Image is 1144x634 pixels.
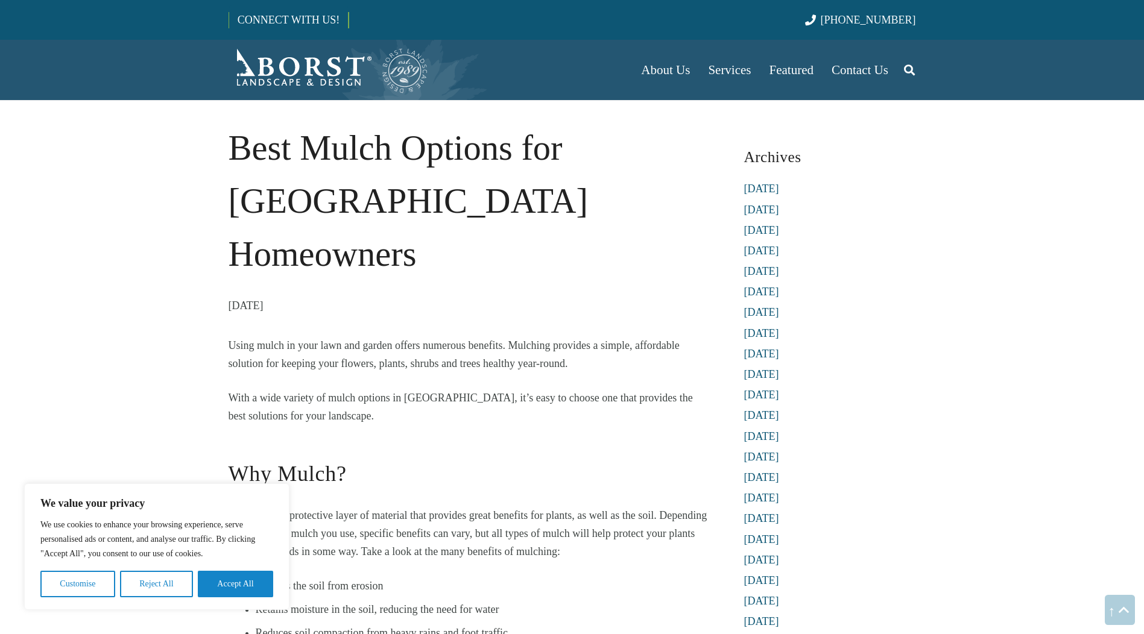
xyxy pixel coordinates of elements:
[229,389,710,425] p: With a wide variety of mulch options in [GEOGRAPHIC_DATA], it’s easy to choose one that provides ...
[708,63,751,77] span: Services
[229,297,264,315] time: 15 June 2015 at 16:30:51 America/New_York
[744,204,779,216] a: [DATE]
[897,55,921,85] a: Search
[744,224,779,236] a: [DATE]
[198,571,273,597] button: Accept All
[744,615,779,627] a: [DATE]
[744,183,779,195] a: [DATE]
[823,40,897,100] a: Contact Us
[744,554,779,566] a: [DATE]
[744,368,779,380] a: [DATE]
[744,327,779,339] a: [DATE]
[805,14,915,26] a: [PHONE_NUMBER]
[760,40,823,100] a: Featured
[699,40,760,100] a: Services
[229,122,710,280] h1: Best Mulch Options for [GEOGRAPHIC_DATA] Homeowners
[744,389,779,401] a: [DATE]
[744,430,779,442] a: [DATE]
[24,483,289,610] div: We value your privacy
[1105,595,1135,625] a: Back to top
[832,63,888,77] span: Contact Us
[229,441,710,490] h2: Why Mulch?
[770,63,814,77] span: Featured
[744,286,779,298] a: [DATE]
[744,143,916,171] h3: Archives
[744,265,779,277] a: [DATE]
[40,518,273,561] p: We use cookies to enhance your browsing experience, serve personalised ads or content, and analys...
[229,506,710,560] p: Mulch adds a protective layer of material that provides great benefits for plants, as well as the...
[120,571,193,597] button: Reject All
[744,471,779,483] a: [DATE]
[744,533,779,545] a: [DATE]
[744,409,779,421] a: [DATE]
[744,306,779,318] a: [DATE]
[256,577,710,595] li: Protects the soil from erosion
[744,245,779,257] a: [DATE]
[744,595,779,607] a: [DATE]
[641,63,690,77] span: About Us
[229,336,710,372] p: Using mulch in your lawn and garden offers numerous benefits. Mulching provides a simple, afforda...
[229,5,348,34] a: CONNECT WITH US!
[744,348,779,360] a: [DATE]
[821,14,916,26] span: [PHONE_NUMBER]
[40,571,115,597] button: Customise
[744,451,779,463] a: [DATE]
[744,512,779,524] a: [DATE]
[40,496,273,510] p: We value your privacy
[632,40,699,100] a: About Us
[256,600,710,618] li: Retains moisture in the soil, reducing the need for water
[229,46,429,94] a: Borst-Logo
[744,574,779,586] a: [DATE]
[744,492,779,504] a: [DATE]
